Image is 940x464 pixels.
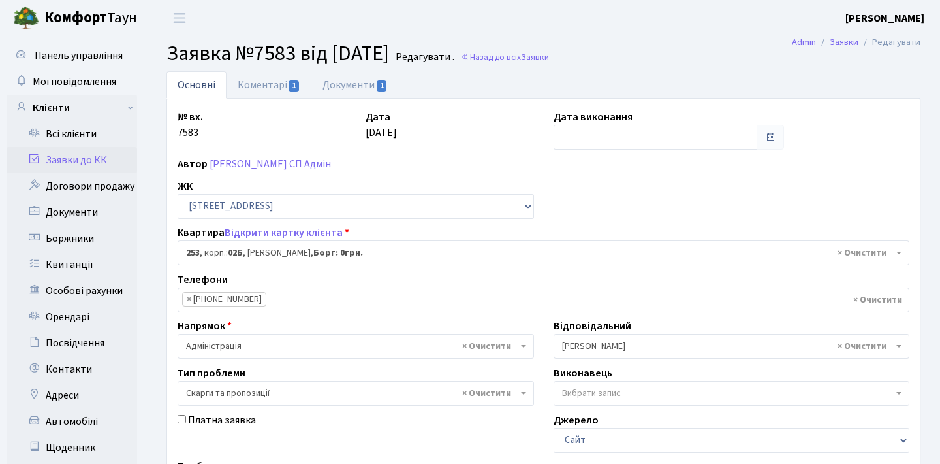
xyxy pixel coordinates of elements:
[7,408,137,435] a: Автомобілі
[562,387,621,400] span: Вибрати запис
[7,278,137,304] a: Особові рахунки
[838,246,886,259] span: Видалити всі елементи
[7,330,137,356] a: Посвідчення
[7,382,137,408] a: Адреси
[178,178,193,194] label: ЖК
[7,225,137,252] a: Боржники
[7,199,137,225] a: Документи
[7,356,137,382] a: Контакти
[44,7,137,29] span: Таун
[858,35,920,50] li: Редагувати
[178,272,228,288] label: Телефони
[228,246,243,259] b: 02Б
[33,75,116,89] span: Мої повідомлення
[7,147,137,173] a: Заявки до КК
[13,5,39,31] img: logo.png
[187,293,191,306] span: ×
[178,225,349,240] label: Квартира
[168,109,356,150] div: 7583
[186,246,200,259] b: 253
[7,304,137,330] a: Орендарі
[462,387,511,400] span: Видалити всі елементи
[178,334,534,359] span: Адміністрація
[210,157,331,171] a: [PERSON_NAME] СП Адмін
[166,39,389,69] span: Заявка №7583 від [DATE]
[521,51,549,63] span: Заявки
[845,10,924,26] a: [PERSON_NAME]
[186,246,893,259] span: <b>253</b>, корп.: <b>02Б</b>, Любенко Юлія Миколаївна, <b>Борг: 0грн.</b>
[366,109,390,125] label: Дата
[7,95,137,121] a: Клієнти
[853,293,902,307] span: Видалити всі елементи
[792,35,816,49] a: Admin
[377,80,387,92] span: 1
[830,35,858,49] a: Заявки
[7,42,137,69] a: Панель управління
[163,7,196,29] button: Переключити навігацію
[186,387,518,400] span: Скарги та пропозиції
[554,109,633,125] label: Дата виконання
[7,173,137,199] a: Договори продажу
[166,71,227,99] a: Основні
[311,71,399,99] a: Документи
[313,246,363,259] b: Борг: 0грн.
[225,225,343,240] a: Відкрити картку клієнта
[178,240,909,265] span: <b>253</b>, корп.: <b>02Б</b>, Любенко Юлія Миколаївна, <b>Борг: 0грн.</b>
[188,412,256,428] label: Платна заявка
[562,340,894,353] span: Синельник С.В.
[461,51,549,63] a: Назад до всіхЗаявки
[845,11,924,25] b: [PERSON_NAME]
[554,334,910,359] span: Синельник С.В.
[554,365,612,381] label: Виконавець
[772,29,940,56] nav: breadcrumb
[35,48,123,63] span: Панель управління
[227,71,311,99] a: Коментарі
[7,435,137,461] a: Щоденник
[289,80,299,92] span: 1
[7,121,137,147] a: Всі клієнти
[44,7,107,28] b: Комфорт
[178,156,208,172] label: Автор
[178,365,245,381] label: Тип проблеми
[7,252,137,278] a: Квитанції
[356,109,544,150] div: [DATE]
[393,51,454,63] small: Редагувати .
[7,69,137,95] a: Мої повідомлення
[462,340,511,353] span: Видалити всі елементи
[554,412,599,428] label: Джерело
[178,109,203,125] label: № вх.
[178,318,232,334] label: Напрямок
[838,340,886,353] span: Видалити всі елементи
[178,381,534,406] span: Скарги та пропозиції
[554,318,631,334] label: Відповідальний
[182,292,266,307] li: +380976451949
[186,340,518,353] span: Адміністрація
